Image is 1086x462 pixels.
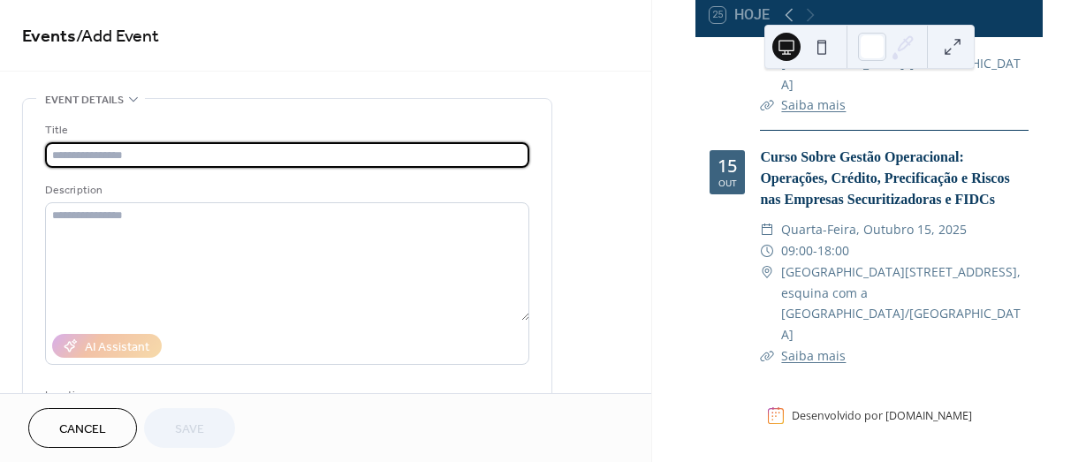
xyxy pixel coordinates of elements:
[59,420,106,439] span: Cancel
[760,95,774,116] div: ​
[760,240,774,261] div: ​
[760,261,774,283] div: ​
[781,261,1029,345] span: [GEOGRAPHIC_DATA][STREET_ADDRESS], esquina com a [GEOGRAPHIC_DATA]/[GEOGRAPHIC_DATA]
[781,96,846,113] a: Saiba mais
[22,19,76,54] a: Events
[76,19,159,54] span: / Add Event
[28,408,137,448] button: Cancel
[45,386,526,405] div: Location
[781,219,967,240] span: quarta-feira, outubro 15, 2025
[885,408,972,423] a: [DOMAIN_NAME]
[45,121,526,140] div: Title
[817,240,849,261] span: 18:00
[760,149,1009,207] a: Curso Sobre Gestão Operacional: Operações, Crédito, Precificação e Riscos nas Empresas Securitiza...
[45,91,124,110] span: Event details
[718,157,737,175] div: 15
[760,345,774,367] div: ​
[718,178,737,187] div: out
[781,347,846,364] a: Saiba mais
[792,408,972,423] div: Desenvolvido por
[760,219,774,240] div: ​
[813,240,817,261] span: -
[781,240,813,261] span: 09:00
[45,181,526,200] div: Description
